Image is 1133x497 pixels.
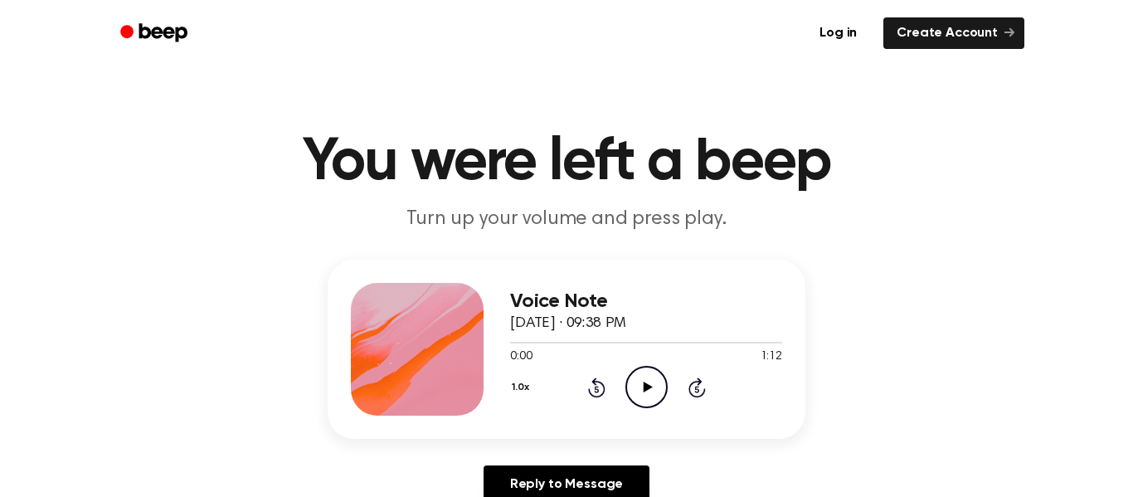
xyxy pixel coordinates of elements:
h3: Voice Note [510,290,782,313]
a: Create Account [883,17,1024,49]
button: 1.0x [510,373,535,402]
h1: You were left a beep [142,133,991,192]
a: Beep [109,17,202,50]
span: [DATE] · 09:38 PM [510,316,626,331]
span: 0:00 [510,348,532,366]
span: 1:12 [761,348,782,366]
p: Turn up your volume and press play. [248,206,885,233]
a: Log in [803,14,873,52]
